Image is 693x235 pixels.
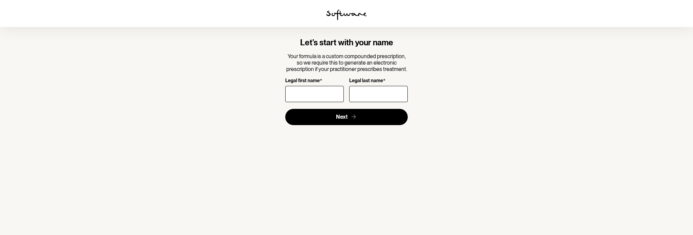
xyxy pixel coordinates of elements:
[285,78,320,84] p: Legal first name
[285,109,408,125] button: Next
[349,78,383,84] p: Legal last name
[336,114,348,120] span: Next
[285,38,408,48] h4: Let's start with your name
[285,53,408,73] p: Your formula is a custom compounded prescription, so we require this to generate an electronic pr...
[326,9,367,20] img: software logo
